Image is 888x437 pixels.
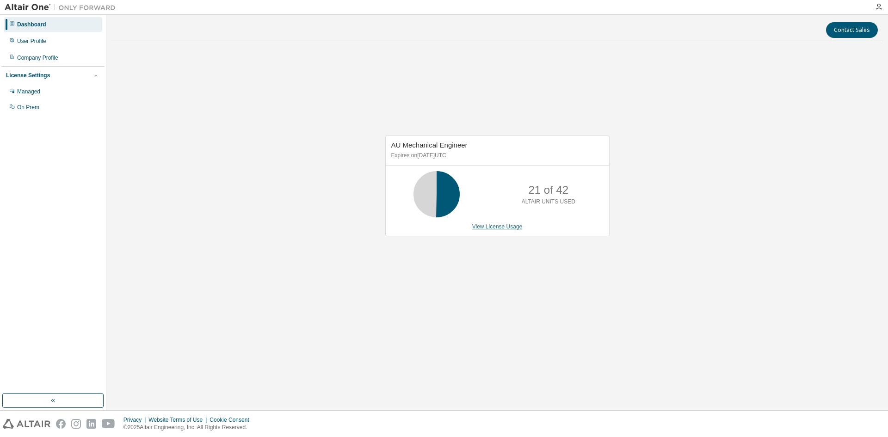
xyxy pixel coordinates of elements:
[391,152,601,160] p: Expires on [DATE] UTC
[17,21,46,28] div: Dashboard
[123,416,148,424] div: Privacy
[528,182,568,198] p: 21 of 42
[17,104,39,111] div: On Prem
[3,419,50,429] img: altair_logo.svg
[17,37,46,45] div: User Profile
[17,54,58,62] div: Company Profile
[210,416,254,424] div: Cookie Consent
[391,141,468,149] span: AU Mechanical Engineer
[5,3,120,12] img: Altair One
[17,88,40,95] div: Managed
[6,72,50,79] div: License Settings
[123,424,255,431] p: © 2025 Altair Engineering, Inc. All Rights Reserved.
[826,22,878,38] button: Contact Sales
[522,198,575,206] p: ALTAIR UNITS USED
[56,419,66,429] img: facebook.svg
[148,416,210,424] div: Website Terms of Use
[102,419,115,429] img: youtube.svg
[472,223,523,230] a: View License Usage
[86,419,96,429] img: linkedin.svg
[71,419,81,429] img: instagram.svg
